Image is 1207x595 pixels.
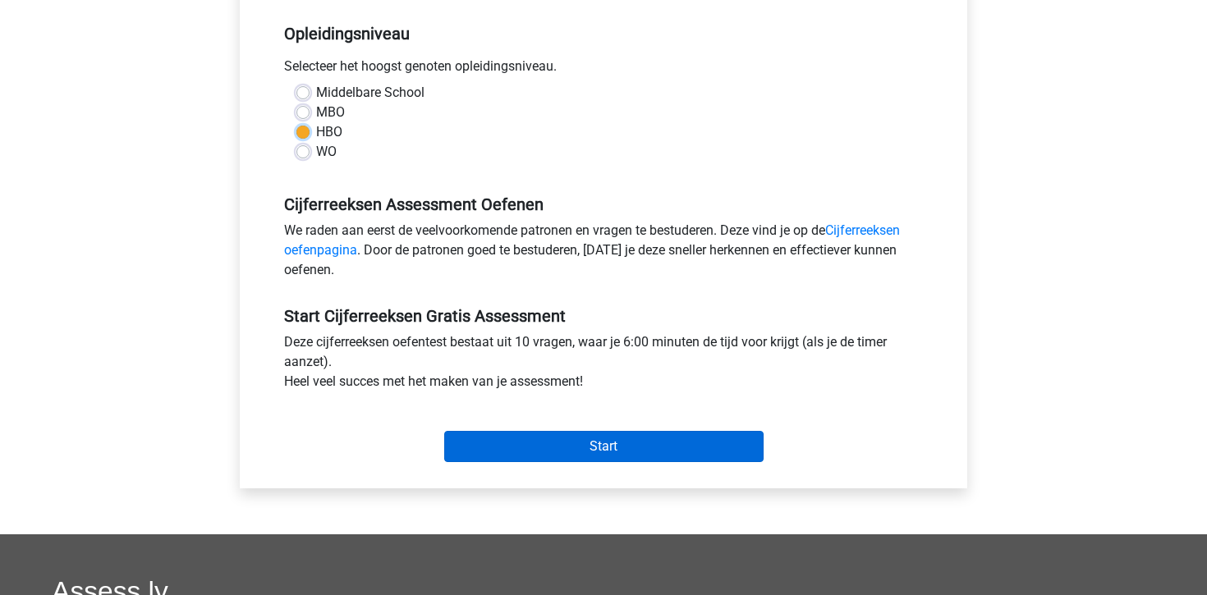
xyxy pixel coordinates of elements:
label: MBO [316,103,345,122]
div: We raden aan eerst de veelvoorkomende patronen en vragen te bestuderen. Deze vind je op de . Door... [272,221,935,286]
label: HBO [316,122,342,142]
div: Selecteer het hoogst genoten opleidingsniveau. [272,57,935,83]
label: WO [316,142,337,162]
input: Start [444,431,764,462]
h5: Opleidingsniveau [284,17,923,50]
label: Middelbare School [316,83,425,103]
div: Deze cijferreeksen oefentest bestaat uit 10 vragen, waar je 6:00 minuten de tijd voor krijgt (als... [272,332,935,398]
h5: Cijferreeksen Assessment Oefenen [284,195,923,214]
h5: Start Cijferreeksen Gratis Assessment [284,306,923,326]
